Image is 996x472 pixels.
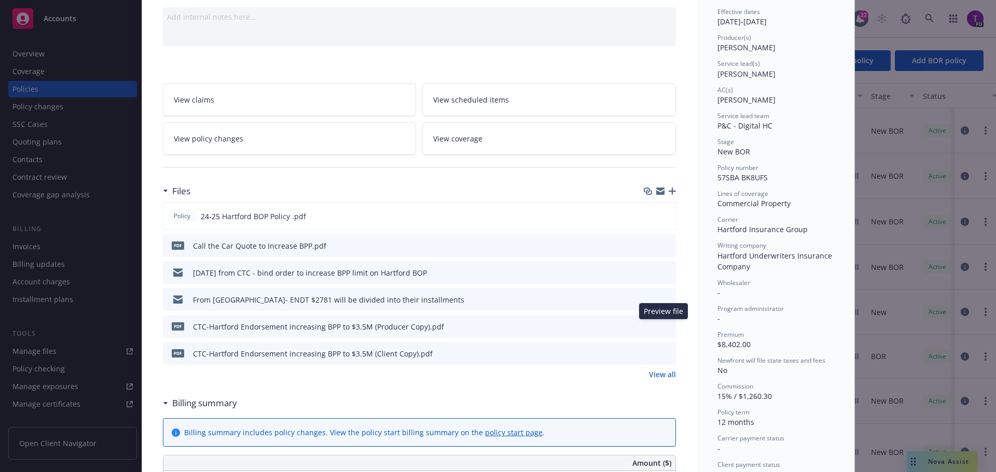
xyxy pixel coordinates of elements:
[193,348,433,359] div: CTC-Hartford Endorsement increasing BPP to $3.5M (Client Copy).pdf
[163,122,417,155] a: View policy changes
[193,321,444,332] div: CTC-Hartford Endorsement increasing BPP to $3.5M (Producer Copy).pdf
[717,215,738,224] span: Carrier
[717,85,733,94] span: AC(s)
[717,365,727,375] span: No
[193,294,464,305] div: From [GEOGRAPHIC_DATA]- ENDT $2781 will be divided into their installments
[662,321,672,332] button: preview file
[717,7,760,16] span: Effective dates
[717,304,784,313] span: Program administrator
[717,69,776,79] span: [PERSON_NAME]
[646,267,654,278] button: download file
[717,356,825,365] span: Newfront will file state taxes and fees
[662,240,672,251] button: preview file
[717,42,776,52] span: [PERSON_NAME]
[174,94,214,105] span: View claims
[717,417,754,427] span: 12 months
[433,94,509,105] span: View scheduled items
[172,349,184,357] span: pdf
[167,11,672,22] div: Add internal notes here...
[662,348,672,359] button: preview file
[193,240,326,251] div: Call the Car Quote to Increase BPP.pdf
[662,211,671,222] button: preview file
[646,321,654,332] button: download file
[717,330,744,339] span: Premium
[717,391,772,401] span: 15% / $1,260.30
[717,444,720,453] span: -
[717,95,776,105] span: [PERSON_NAME]
[163,184,190,198] div: Files
[717,137,734,146] span: Stage
[717,241,766,250] span: Writing company
[717,111,769,120] span: Service lead team
[172,322,184,330] span: pdf
[422,83,676,116] a: View scheduled items
[662,267,672,278] button: preview file
[163,83,417,116] a: View claims
[717,163,758,172] span: Policy number
[717,251,834,271] span: Hartford Underwriters Insurance Company
[717,382,753,391] span: Commission
[717,339,751,349] span: $8,402.00
[163,396,237,410] div: Billing summary
[649,369,676,380] a: View all
[646,240,654,251] button: download file
[717,189,768,198] span: Lines of coverage
[717,224,808,234] span: Hartford Insurance Group
[717,198,834,209] div: Commercial Property
[717,121,772,131] span: P&C - Digital HC
[422,122,676,155] a: View coverage
[717,59,760,68] span: Service lead(s)
[184,427,545,438] div: Billing summary includes policy changes. View the policy start billing summary on the .
[632,457,671,468] span: Amount ($)
[172,184,190,198] h3: Files
[433,133,482,144] span: View coverage
[193,267,427,278] div: [DATE] from CTC - bind order to increase BPP limit on Hartford BOP
[717,434,784,442] span: Carrier payment status
[172,241,184,249] span: pdf
[717,278,750,287] span: Wholesaler
[662,294,672,305] button: preview file
[717,288,720,297] span: -
[717,173,768,182] span: 57SBA BK8UFS
[717,147,750,156] span: New BOR
[717,313,720,323] span: -
[646,294,654,305] button: download file
[172,211,192,221] span: Policy
[172,396,237,410] h3: Billing summary
[717,460,780,469] span: Client payment status
[646,348,654,359] button: download file
[485,427,543,437] a: policy start page
[717,7,834,27] div: [DATE] - [DATE]
[639,303,688,319] div: Preview file
[717,408,750,417] span: Policy term
[645,211,654,222] button: download file
[717,33,751,42] span: Producer(s)
[174,133,243,144] span: View policy changes
[201,211,306,222] span: 24-25 Hartford BOP Policy .pdf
